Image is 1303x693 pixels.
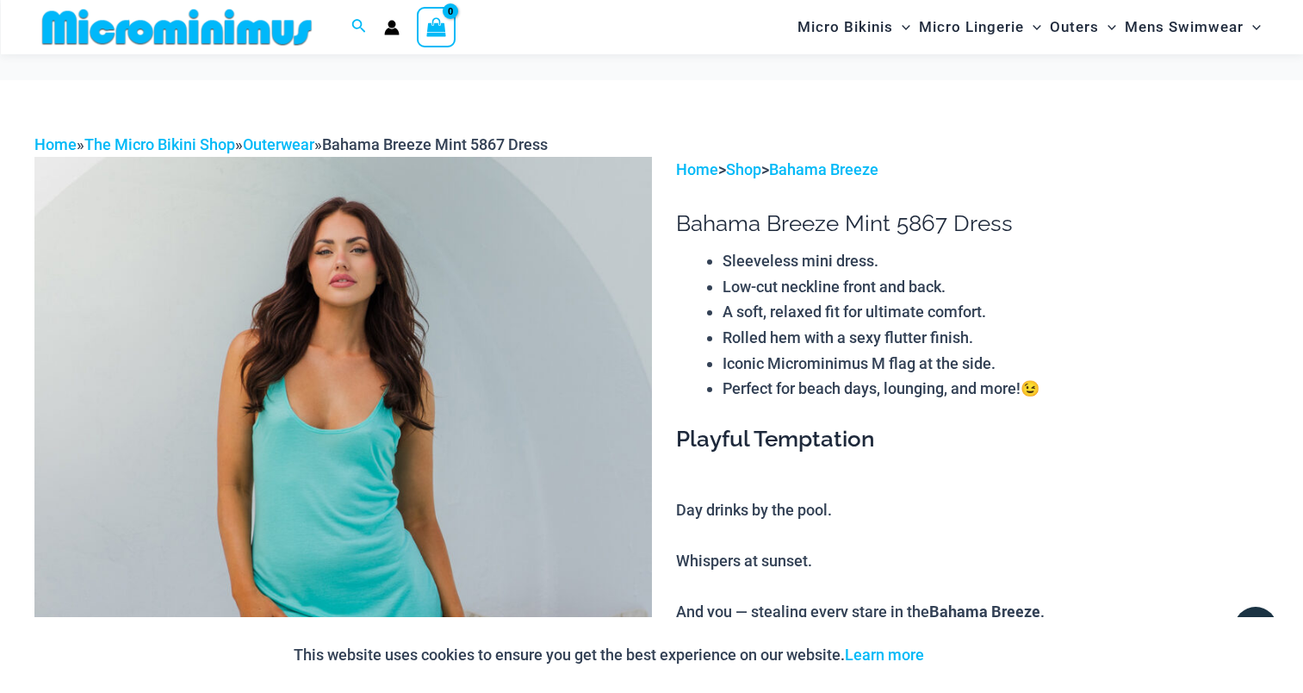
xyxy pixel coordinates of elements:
span: Micro Bikinis [797,5,893,49]
a: Home [676,160,718,178]
span: Menu Toggle [1024,5,1041,49]
a: Bahama Breeze [769,160,878,178]
a: View Shopping Cart, empty [417,7,456,47]
li: Sleeveless mini dress. [723,248,1269,274]
span: » » » [34,135,548,153]
li: Rolled hem with a sexy flutter finish. [723,325,1269,351]
nav: Site Navigation [791,3,1269,52]
a: OutersMenu ToggleMenu Toggle [1046,5,1120,49]
b: Bahama Breeze [929,601,1040,621]
a: Mens SwimwearMenu ToggleMenu Toggle [1120,5,1265,49]
h3: Playful Temptation [676,425,1269,454]
h1: Bahama Breeze Mint 5867 Dress [676,210,1269,237]
span: 😉 [1021,378,1039,398]
li: Perfect for beach days, lounging, and more! [723,376,1269,402]
p: This website uses cookies to ensure you get the best experience on our website. [294,642,924,668]
a: Outerwear [243,135,314,153]
a: Shop [726,160,761,178]
a: Micro LingerieMenu ToggleMenu Toggle [915,5,1046,49]
a: Learn more [845,646,924,664]
a: The Micro Bikini Shop [84,135,235,153]
li: Low-cut neckline front and back. [723,274,1269,300]
span: Menu Toggle [1099,5,1116,49]
a: Search icon link [351,16,367,38]
span: Outers [1050,5,1099,49]
li: Iconic Microminimus M flag at the side. [723,351,1269,377]
span: Mens Swimwear [1125,5,1244,49]
a: Micro BikinisMenu ToggleMenu Toggle [793,5,915,49]
span: Bahama Breeze Mint 5867 Dress [322,135,548,153]
img: MM SHOP LOGO FLAT [35,8,319,47]
p: > > [676,157,1269,183]
a: Account icon link [384,20,400,35]
button: Accept [937,634,1010,676]
span: Micro Lingerie [919,5,1024,49]
span: Menu Toggle [1244,5,1261,49]
li: A soft, relaxed fit for ultimate comfort. [723,299,1269,325]
a: Home [34,135,77,153]
span: Menu Toggle [893,5,910,49]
